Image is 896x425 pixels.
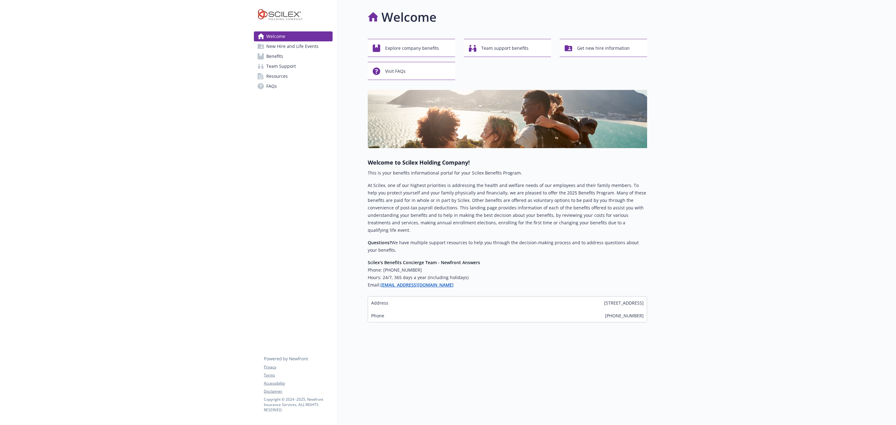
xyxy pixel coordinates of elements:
button: Explore company benefits [368,39,455,57]
a: Welcome [254,31,333,41]
a: Disclaimer [264,389,332,394]
span: [PHONE_NUMBER] [605,312,644,319]
img: overview page banner [368,90,647,148]
span: Visit FAQs [385,65,406,77]
span: Phone [371,312,384,319]
a: Team Support [254,61,333,71]
a: Privacy [264,364,332,370]
strong: Welcome to Scilex Holding Company! [368,159,470,166]
p: Copyright © 2024 - 2025 , Newfront Insurance Services, ALL RIGHTS RESERVED [264,397,332,413]
span: Team support benefits [481,42,529,54]
strong: Questions? [368,240,391,245]
span: Team Support [266,61,296,71]
span: Benefits [266,51,283,61]
button: Visit FAQs [368,62,455,80]
span: Resources [266,71,288,81]
span: Address [371,300,388,306]
strong: Scilex's Benefits Concierge Team - Newfront Answers [368,259,480,265]
p: This is your benefits informational portal for your Scilex Benefits Program. [368,169,647,177]
a: Terms [264,372,332,378]
h6: Email: [368,281,647,289]
span: Welcome [266,31,285,41]
a: [EMAIL_ADDRESS][DOMAIN_NAME] [380,282,454,288]
a: Accessibility [264,381,332,386]
span: Explore company benefits [385,42,439,54]
h1: Welcome [381,8,436,26]
span: [STREET_ADDRESS] [604,300,644,306]
p: We have multiple support resources to help you through the decision-making process and to address... [368,239,647,254]
p: At Scilex, one of our highest priorities is addressing the health and welfare needs of our employ... [368,182,647,234]
h6: Phone: [PHONE_NUMBER] [368,266,647,274]
button: Get new hire information [560,39,647,57]
span: FAQs [266,81,277,91]
a: New Hire and Life Events [254,41,333,51]
span: New Hire and Life Events [266,41,319,51]
a: FAQs [254,81,333,91]
button: Team support benefits [464,39,551,57]
a: Benefits [254,51,333,61]
h6: Hours: 24/7, 365 days a year (including holidays)​ [368,274,647,281]
a: Resources [254,71,333,81]
span: Get new hire information [577,42,630,54]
